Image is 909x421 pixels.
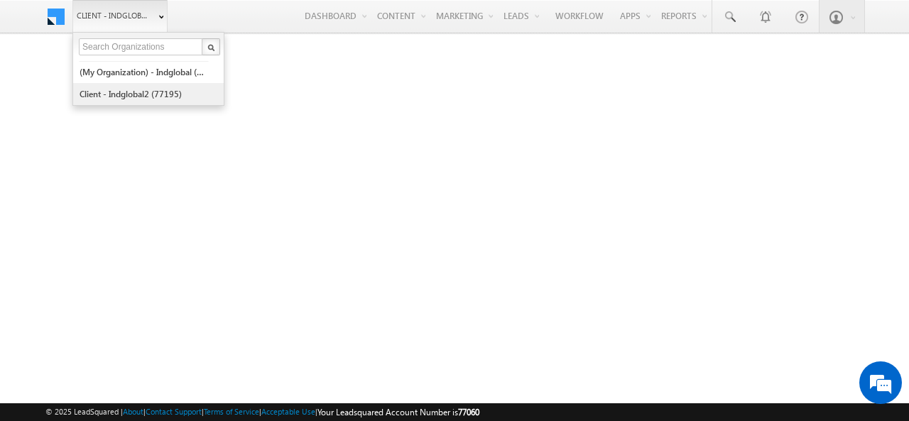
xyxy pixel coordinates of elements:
a: Acceptable Use [261,407,315,416]
img: Search [207,44,214,51]
div: Minimize live chat window [233,7,267,41]
a: Contact Support [146,407,202,416]
a: About [123,407,143,416]
textarea: Type your message and hit 'Enter' [18,131,259,314]
span: Client - indglobal1 (77060) [77,9,151,23]
span: © 2025 LeadSquared | | | | | [45,405,479,419]
div: Chat with us now [74,75,239,93]
span: Your Leadsquared Account Number is [317,407,479,417]
img: d_60004797649_company_0_60004797649 [24,75,60,93]
a: Terms of Service [204,407,259,416]
input: Search Organizations [79,38,204,55]
a: (My Organization) - indglobal (48060) [79,61,209,83]
a: Client - indglobal2 (77195) [79,83,209,105]
span: 77060 [458,407,479,417]
em: Start Chat [193,324,258,344]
